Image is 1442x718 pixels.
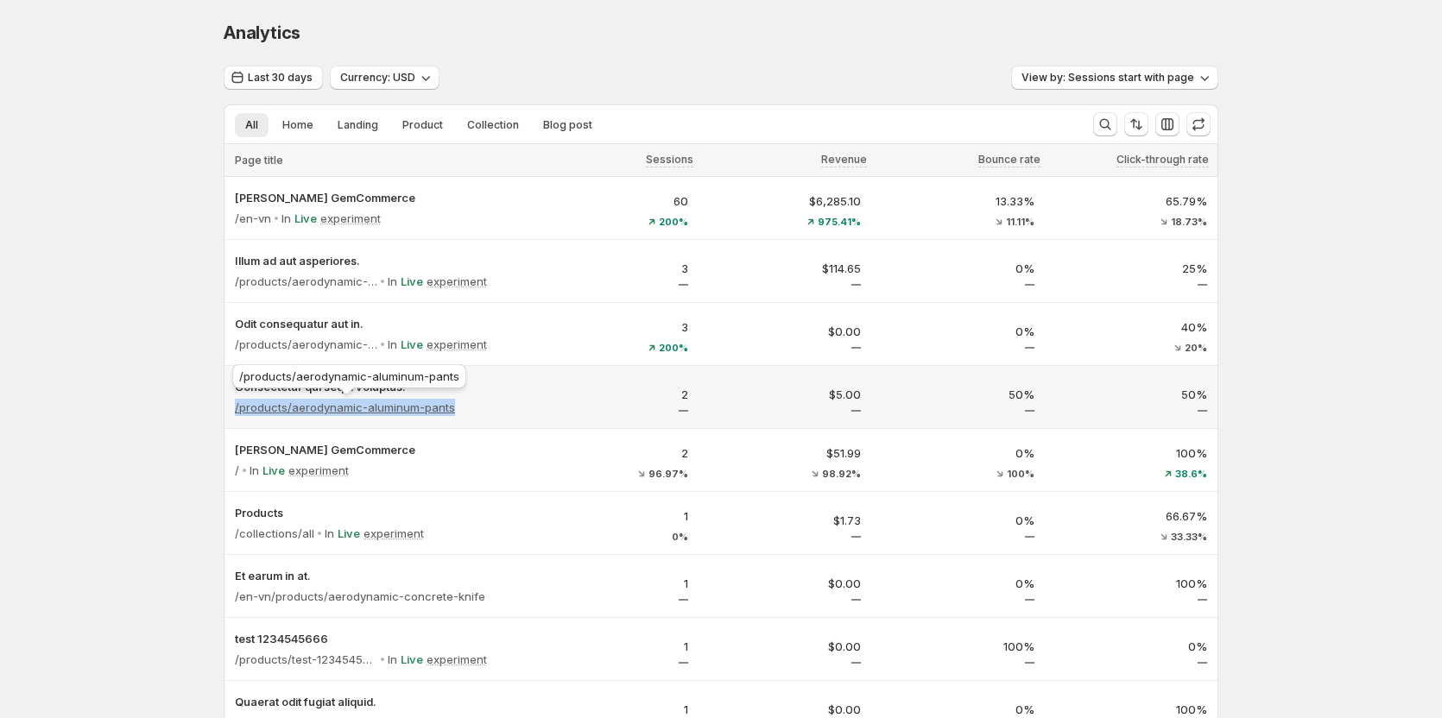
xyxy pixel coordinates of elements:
p: 0% [882,323,1034,340]
p: 50% [882,386,1034,403]
p: /en-vn/products/aerodynamic-concrete-knife [235,588,485,605]
p: / [235,462,239,479]
span: 96.97% [648,469,688,479]
p: In [388,273,397,290]
span: Blog post [543,118,592,132]
p: 0% [882,260,1034,277]
span: Home [282,118,313,132]
button: [PERSON_NAME] GemCommerce [235,441,515,458]
p: 100% [1055,575,1208,592]
p: In [250,462,259,479]
p: $0.00 [709,638,862,655]
p: 25% [1055,260,1208,277]
span: Analytics [224,22,300,43]
p: $0.00 [709,701,862,718]
span: 100% [1007,469,1034,479]
p: Live [262,462,285,479]
p: In [388,651,397,668]
p: 2 [535,444,688,462]
span: 200% [659,217,688,227]
span: Currency: USD [340,71,415,85]
p: experiment [427,336,487,353]
span: 98.92% [822,469,861,479]
p: Live [294,210,317,227]
p: /en-vn [235,210,271,227]
span: View by: Sessions start with page [1021,71,1194,85]
span: All [245,118,258,132]
span: Page title [235,154,283,167]
p: /products/test-1234545666 [235,651,377,668]
p: In [388,336,397,353]
button: Currency: USD [330,66,440,90]
button: Quaerat odit fugiat aliquid. [235,693,515,710]
span: Collection [467,118,519,132]
p: 40% [1055,318,1208,336]
p: /products/aerodynamic-aluminum-pants [235,399,455,416]
p: $1.73 [709,512,862,529]
p: 65.79% [1055,192,1208,210]
p: experiment [427,651,487,668]
p: 50% [1055,386,1208,403]
button: test 1234545666 [235,630,515,647]
p: experiment [320,210,381,227]
button: Search and filter results [1093,112,1117,136]
button: Odit consequatur aut in. [235,315,515,332]
p: 0% [882,512,1034,529]
span: Click-through rate [1116,153,1209,167]
p: 1 [535,575,688,592]
p: In [281,210,291,227]
span: Last 30 days [248,71,313,85]
p: /products/aerodynamic-aluminum-lamp [235,273,377,290]
p: 0% [882,575,1034,592]
p: $0.00 [709,575,862,592]
button: Products [235,504,515,521]
span: 975.41% [818,217,861,227]
span: Product [402,118,443,132]
span: 20% [1185,343,1207,353]
span: Bounce rate [978,153,1040,167]
p: 0% [1055,638,1208,655]
span: 18.73% [1171,217,1207,227]
p: $114.65 [709,260,862,277]
p: 3 [535,260,688,277]
p: $6,285.10 [709,192,862,210]
p: 100% [1055,701,1208,718]
p: Live [401,336,423,353]
p: 60 [535,192,688,210]
p: experiment [427,273,487,290]
p: $51.99 [709,444,862,462]
p: /products/aerodynamic-concrete-keyboard [235,336,377,353]
span: Sessions [646,153,693,167]
p: experiment [364,525,424,542]
span: 0% [672,532,688,542]
p: 0% [882,701,1034,718]
button: View by: Sessions start with page [1011,66,1218,90]
button: Et earum in at. [235,567,515,584]
p: 66.67% [1055,507,1208,525]
p: 100% [1055,444,1208,462]
p: 13.33% [882,192,1034,210]
p: In [325,525,334,542]
p: 100% [882,638,1034,655]
p: Live [338,525,360,542]
p: Live [401,273,423,290]
p: 3 [535,318,688,336]
button: Last 30 days [224,66,323,90]
p: 2 [535,386,688,403]
button: Sort the results [1124,112,1148,136]
p: $0.00 [709,323,862,340]
button: Illum ad aut asperiores. [235,252,515,269]
span: Revenue [821,153,867,167]
span: 33.33% [1171,532,1207,542]
p: 1 [535,701,688,718]
p: /collections/all [235,525,314,542]
button: [PERSON_NAME] GemCommerce [235,189,515,206]
p: $5.00 [709,386,862,403]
